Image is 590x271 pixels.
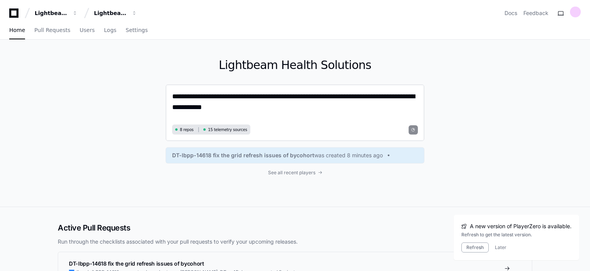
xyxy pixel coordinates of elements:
[180,127,194,133] span: 8 repos
[69,260,204,267] span: DT-lbpp-14618 fix the grid refresh issues of bycohort
[495,244,506,251] button: Later
[126,28,147,32] span: Settings
[505,9,517,17] a: Docs
[208,127,247,133] span: 15 telemetry sources
[314,151,383,159] span: was created 8 minutes ago
[35,9,68,17] div: Lightbeam Health
[461,242,489,252] button: Refresh
[80,22,95,39] a: Users
[34,22,70,39] a: Pull Requests
[9,22,25,39] a: Home
[166,58,424,72] h1: Lightbeam Health Solutions
[104,28,116,32] span: Logs
[104,22,116,39] a: Logs
[172,151,314,159] span: DT-lbpp-14618 fix the grid refresh issues of bycohort
[58,238,532,246] p: Run through the checklists associated with your pull requests to verify your upcoming releases.
[172,151,418,159] a: DT-lbpp-14618 fix the grid refresh issues of bycohortwas created 8 minutes ago
[461,232,572,238] div: Refresh to get the latest version.
[523,9,548,17] button: Feedback
[91,6,140,20] button: Lightbeam Health Solutions
[80,28,95,32] span: Users
[126,22,147,39] a: Settings
[9,28,25,32] span: Home
[166,170,424,176] a: See all recent players
[34,28,70,32] span: Pull Requests
[94,9,127,17] div: Lightbeam Health Solutions
[470,222,572,230] span: A new version of PlayerZero is available.
[268,170,315,176] span: See all recent players
[58,222,532,233] h2: Active Pull Requests
[32,6,81,20] button: Lightbeam Health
